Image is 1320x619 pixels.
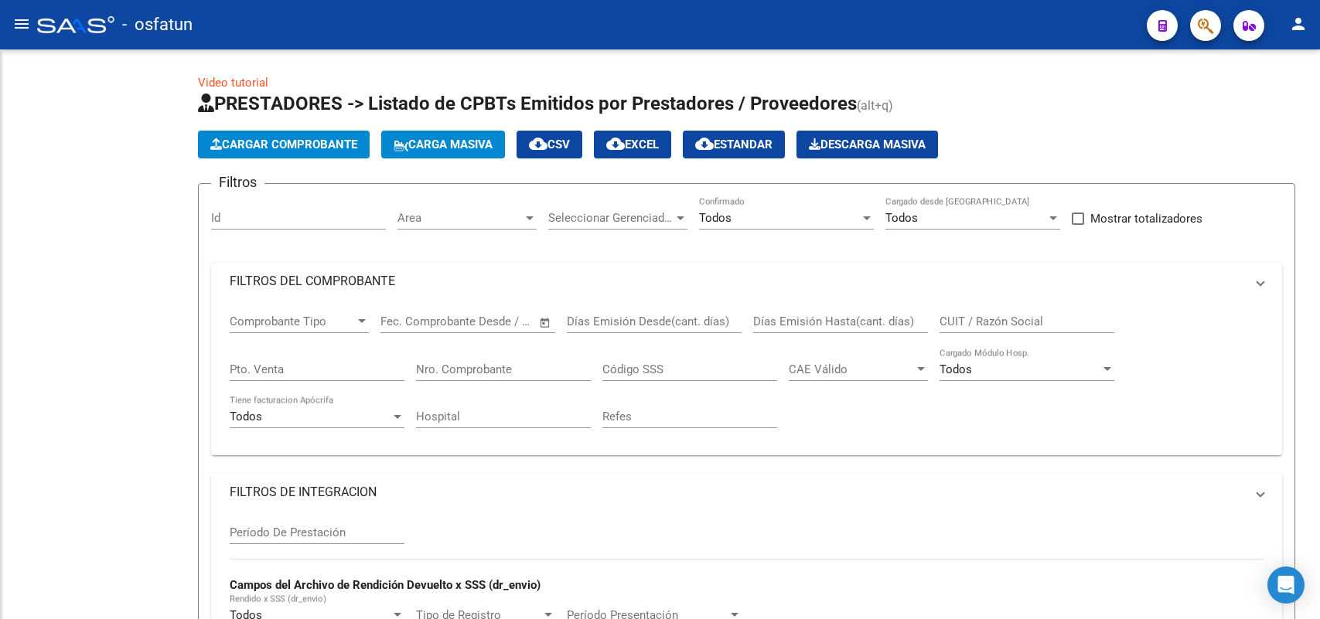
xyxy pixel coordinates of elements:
[699,211,732,225] span: Todos
[517,131,582,158] button: CSV
[380,315,431,328] input: Start date
[230,315,355,328] span: Comprobante Tipo
[381,131,505,158] button: Carga Masiva
[394,138,493,151] span: Carga Masiva
[529,138,570,151] span: CSV
[230,410,262,423] span: Todos
[548,211,674,225] span: Seleccionar Gerenciador
[796,131,938,158] button: Descarga Masiva
[695,134,714,153] mat-icon: cloud_download
[606,134,625,153] mat-icon: cloud_download
[198,93,857,114] span: PRESTADORES -> Listado de CPBTs Emitidos por Prestadores / Proveedores
[606,138,659,151] span: EXCEL
[1090,209,1202,228] span: Mostrar totalizadores
[211,172,264,193] h3: Filtros
[211,474,1282,511] mat-expansion-panel-header: FILTROS DE INTEGRACION
[445,315,520,328] input: End date
[885,211,918,225] span: Todos
[683,131,785,158] button: Estandar
[594,131,671,158] button: EXCEL
[537,314,554,332] button: Open calendar
[397,211,523,225] span: Area
[198,76,268,90] a: Video tutorial
[796,131,938,158] app-download-masive: Descarga masiva de comprobantes (adjuntos)
[857,98,893,113] span: (alt+q)
[230,484,1245,501] mat-panel-title: FILTROS DE INTEGRACION
[940,362,972,376] span: Todos
[198,131,370,158] button: Cargar Comprobante
[230,273,1245,290] mat-panel-title: FILTROS DEL COMPROBANTE
[12,15,31,33] mat-icon: menu
[230,578,541,592] strong: Campos del Archivo de Rendición Devuelto x SSS (dr_envio)
[789,362,914,376] span: CAE Válido
[122,8,193,42] span: - osfatun
[695,138,773,151] span: Estandar
[210,138,357,151] span: Cargar Comprobante
[529,134,547,153] mat-icon: cloud_download
[211,263,1282,300] mat-expansion-panel-header: FILTROS DEL COMPROBANTE
[809,138,926,151] span: Descarga Masiva
[1289,15,1308,33] mat-icon: person
[211,300,1282,455] div: FILTROS DEL COMPROBANTE
[1267,566,1305,604] div: Open Intercom Messenger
